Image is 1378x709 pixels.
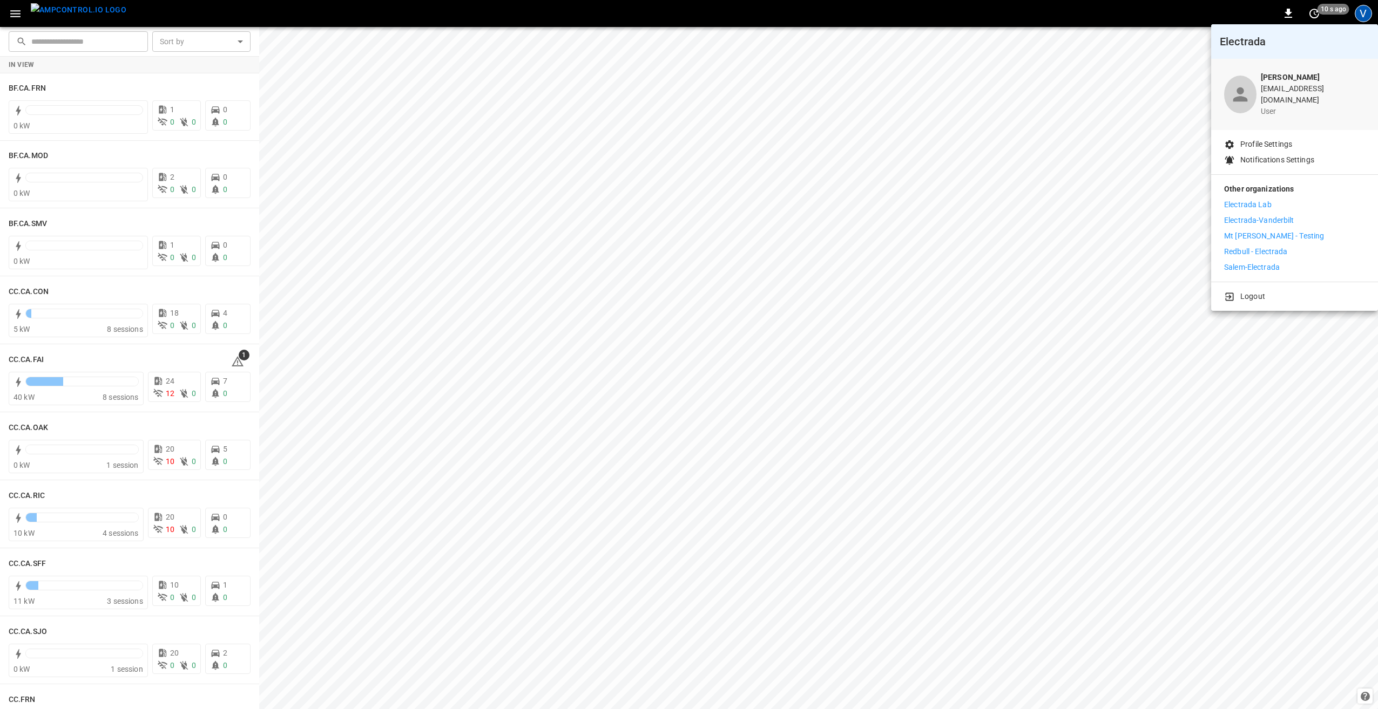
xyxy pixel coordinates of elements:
p: Other organizations [1224,183,1365,199]
p: Logout [1240,291,1265,302]
p: user [1261,106,1365,117]
p: Redbull - Electrada [1224,246,1288,257]
b: [PERSON_NAME] [1261,73,1320,81]
p: Salem-Electrada [1224,262,1280,273]
p: Mt [PERSON_NAME] - Testing [1224,230,1324,242]
p: Electrada Lab [1224,199,1272,210]
div: profile-icon [1224,76,1257,113]
p: Notifications Settings [1240,154,1314,166]
p: Electrada-Vanderbilt [1224,215,1294,226]
h6: Electrada [1220,33,1369,50]
p: Profile Settings [1240,139,1292,150]
p: [EMAIL_ADDRESS][DOMAIN_NAME] [1261,83,1365,106]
